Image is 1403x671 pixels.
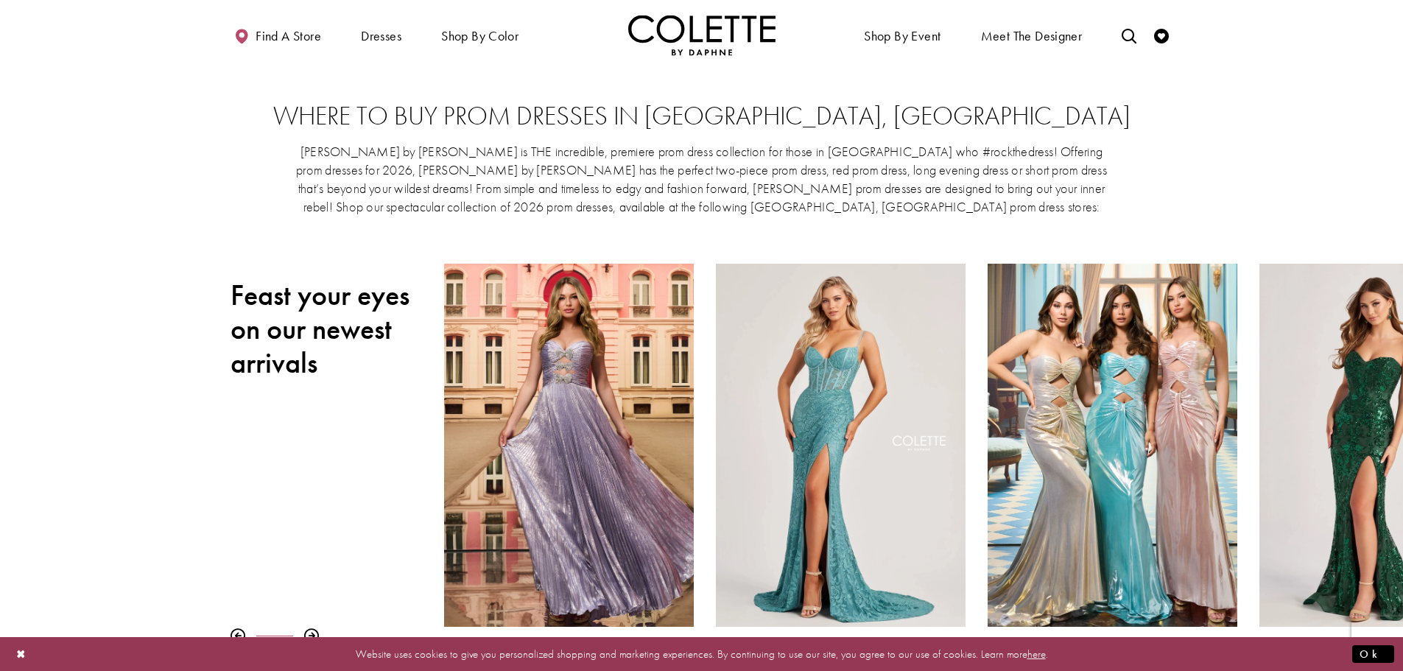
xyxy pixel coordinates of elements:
[256,29,321,43] span: Find a store
[437,15,522,55] span: Shop by color
[231,278,422,380] h2: Feast your eyes on our newest arrivals
[295,142,1108,216] p: [PERSON_NAME] by [PERSON_NAME] is THE incredible, premiere prom dress collection for those in [GE...
[106,644,1297,664] p: Website uses cookies to give you personalized shopping and marketing experiences. By continuing t...
[628,15,776,55] img: Colette by Daphne
[988,264,1237,627] a: Visit Colette by Daphne Style No. CL8545 Page
[716,264,966,627] a: Visit Colette by Daphne Style No. CL8405 Page
[1027,646,1046,661] a: here
[1150,15,1172,55] a: Check Wishlist
[977,15,1086,55] a: Meet the designer
[260,102,1144,131] h2: Where to buy prom dresses in [GEOGRAPHIC_DATA], [GEOGRAPHIC_DATA]
[441,29,518,43] span: Shop by color
[361,29,401,43] span: Dresses
[1118,15,1140,55] a: Toggle search
[864,29,940,43] span: Shop By Event
[860,15,944,55] span: Shop By Event
[9,641,34,667] button: Close Dialog
[981,29,1083,43] span: Meet the designer
[1352,644,1394,663] button: Submit Dialog
[231,15,325,55] a: Find a store
[444,264,694,627] a: Visit Colette by Daphne Style No. CL8520 Page
[357,15,405,55] span: Dresses
[628,15,776,55] a: Visit Home Page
